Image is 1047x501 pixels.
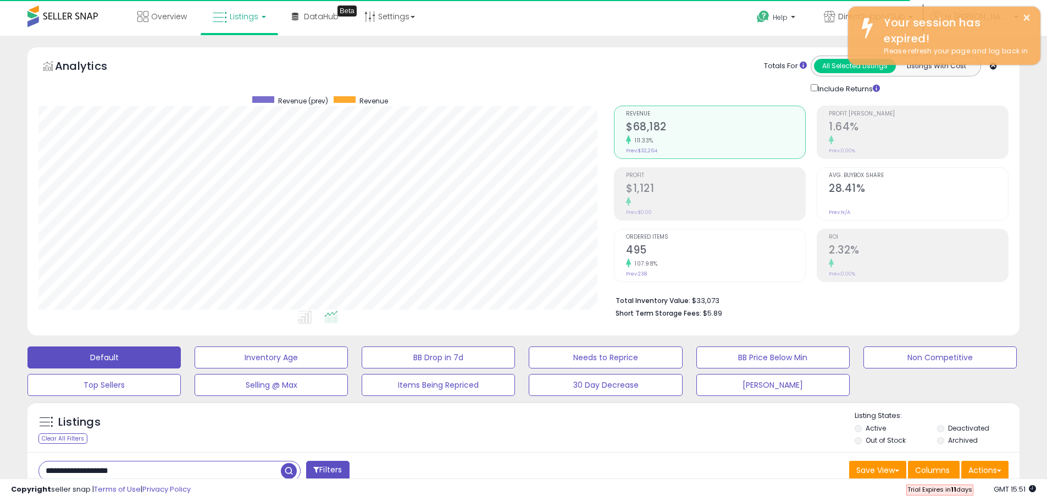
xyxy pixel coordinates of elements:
[631,260,658,268] small: 107.98%
[895,59,977,73] button: Listings With Cost
[195,346,348,368] button: Inventory Age
[38,433,87,444] div: Clear All Filters
[829,111,1008,117] span: Profit [PERSON_NAME]
[362,346,515,368] button: BB Drop in 7d
[907,485,972,494] span: Trial Expires in days
[626,147,657,154] small: Prev: $32,264
[814,59,896,73] button: All Selected Listings
[278,96,328,106] span: Revenue (prev)
[616,296,690,305] b: Total Inventory Value:
[863,346,1017,368] button: Non Competitive
[55,58,129,76] h5: Analytics
[773,13,788,22] span: Help
[876,15,1032,46] div: Your session has expired!
[359,96,388,106] span: Revenue
[829,173,1008,179] span: Avg. Buybox Share
[802,82,893,95] div: Include Returns
[994,484,1036,494] span: 2025-09-15 15:51 GMT
[304,11,339,22] span: DataHub
[616,309,701,318] b: Short Term Storage Fees:
[866,423,886,433] label: Active
[230,11,258,22] span: Listings
[829,234,1008,240] span: ROI
[27,346,181,368] button: Default
[529,374,682,396] button: 30 Day Decrease
[948,436,978,445] label: Archived
[696,374,850,396] button: [PERSON_NAME]
[866,436,906,445] label: Out of Stock
[626,244,805,258] h2: 495
[855,411,1020,421] p: Listing States:
[908,461,960,480] button: Columns
[703,308,722,318] span: $5.89
[306,461,349,480] button: Filters
[27,374,181,396] button: Top Sellers
[11,484,51,494] strong: Copyright
[696,346,850,368] button: BB Price Below Min
[829,182,1008,197] h2: 28.41%
[626,111,805,117] span: Revenue
[337,5,357,16] div: Tooltip anchor
[362,374,515,396] button: Items Being Repriced
[756,10,770,24] i: Get Help
[951,485,956,494] b: 11
[142,484,191,494] a: Privacy Policy
[626,271,647,277] small: Prev: 238
[1022,11,1031,25] button: ×
[876,46,1032,57] div: Please refresh your page and log back in
[829,147,855,154] small: Prev: 0.00%
[616,293,1000,306] li: $33,073
[829,244,1008,258] h2: 2.32%
[626,120,805,135] h2: $68,182
[94,484,141,494] a: Terms of Use
[151,11,187,22] span: Overview
[626,173,805,179] span: Profit
[626,182,805,197] h2: $1,121
[829,271,855,277] small: Prev: 0.00%
[195,374,348,396] button: Selling @ Max
[849,461,906,480] button: Save View
[961,461,1009,480] button: Actions
[626,209,652,216] small: Prev: $0.00
[11,485,191,495] div: seller snap | |
[529,346,682,368] button: Needs to Reprice
[838,11,905,22] span: DirectSupplyClub
[631,136,653,145] small: 111.33%
[748,2,806,36] a: Help
[829,120,1008,135] h2: 1.64%
[764,61,807,71] div: Totals For
[58,415,101,430] h5: Listings
[626,234,805,240] span: Ordered Items
[829,209,850,216] small: Prev: N/A
[948,423,989,433] label: Deactivated
[915,465,950,476] span: Columns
